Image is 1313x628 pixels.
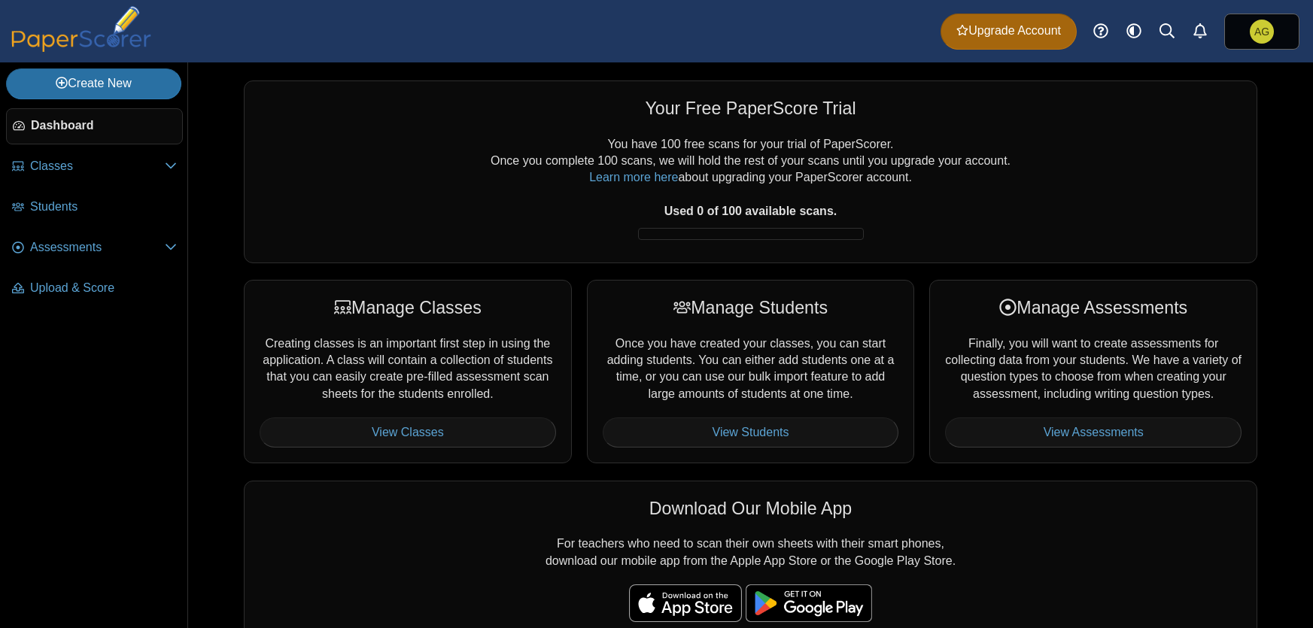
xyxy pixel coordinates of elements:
[30,158,165,174] span: Classes
[746,584,872,622] img: google-play-badge.png
[603,417,899,447] a: View Students
[945,296,1242,320] div: Manage Assessments
[260,136,1242,247] div: You have 100 free scans for your trial of PaperScorer. Once you complete 100 scans, we will hold ...
[1250,20,1274,44] span: Anna Grigsby
[664,205,837,217] b: Used 0 of 100 available scans.
[1224,14,1299,50] a: Anna Grigsby
[260,296,556,320] div: Manage Classes
[589,171,678,184] a: Learn more here
[6,149,183,185] a: Classes
[6,108,183,144] a: Dashboard
[31,117,176,134] span: Dashboard
[629,584,742,622] img: apple-store-badge.svg
[1184,15,1217,48] a: Alerts
[244,280,572,463] div: Creating classes is an important first step in using the application. A class will contain a coll...
[6,271,183,307] a: Upload & Score
[6,230,183,266] a: Assessments
[603,296,899,320] div: Manage Students
[941,14,1077,50] a: Upgrade Account
[6,68,181,99] a: Create New
[30,199,177,215] span: Students
[587,280,915,463] div: Once you have created your classes, you can start adding students. You can either add students on...
[1254,26,1269,37] span: Anna Grigsby
[6,190,183,226] a: Students
[6,6,157,52] img: PaperScorer
[956,23,1061,39] span: Upgrade Account
[30,280,177,296] span: Upload & Score
[6,41,157,54] a: PaperScorer
[260,496,1242,520] div: Download Our Mobile App
[929,280,1257,463] div: Finally, you will want to create assessments for collecting data from your students. We have a va...
[260,417,556,447] a: View Classes
[30,239,165,256] span: Assessments
[260,96,1242,120] div: Your Free PaperScore Trial
[945,417,1242,447] a: View Assessments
